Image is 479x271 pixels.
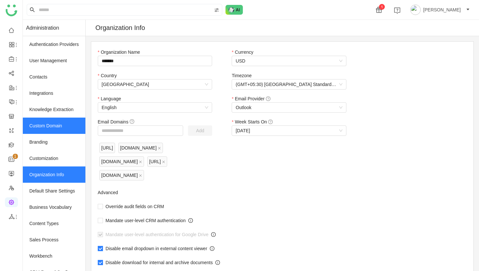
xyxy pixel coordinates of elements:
label: Language [98,95,124,102]
span: Administration [26,20,59,36]
a: Business Vocabulary [23,199,85,215]
p: 1 [14,153,16,160]
a: Contacts [23,69,85,85]
nz-tag: [DOMAIN_NAME] [99,170,144,180]
nz-badge-sup: 1 [13,154,18,159]
img: avatar [410,5,421,15]
label: Country [98,72,120,79]
nz-select-item: Monday [236,126,342,135]
a: Branding [23,134,85,150]
span: Mandate user-level CRM authentication [103,218,188,223]
nz-select-item: United States [102,79,209,89]
img: ask-buddy-normal.svg [225,5,243,15]
span: Disable download for internal and archive documents [103,260,215,265]
a: User Management [23,52,85,69]
label: Week Starts On [232,118,276,125]
a: Organization Info [23,166,85,183]
span: Override audit fields on CRM [103,204,167,209]
div: Organization Info [95,24,145,32]
a: Knowledge Extraction [23,101,85,118]
a: Content Types [23,215,85,232]
img: search-type.svg [214,7,219,13]
a: Workbench [23,248,85,264]
a: Authentication Providers [23,36,85,52]
label: Organization Name [98,49,143,56]
img: logo [6,5,17,16]
div: Advanced [98,190,352,195]
nz-select-item: English [102,103,209,112]
nz-select-item: USD [236,56,342,66]
a: Custom Domain [23,118,85,134]
nz-select-item: (GMT+05:30) India Standard Time (Asia/Kolkata) [236,79,342,89]
span: Disable email dropdown in external content viewer [103,246,210,251]
nz-select-item: Outlook [236,103,342,112]
button: Add [188,125,212,136]
a: Sales Process [23,232,85,248]
a: Default Share Settings [23,183,85,199]
button: [PERSON_NAME] [409,5,471,15]
label: Email Domains [98,118,138,125]
span: Mandate user-level authentication for Google Drive [103,232,211,237]
nz-tag: [URL] [99,143,115,153]
nz-tag: [DOMAIN_NAME] [118,143,163,153]
div: 1 [379,4,385,10]
a: Customization [23,150,85,166]
img: help.svg [394,7,400,14]
nz-tag: [URL] [147,156,167,167]
a: Integrations [23,85,85,101]
label: Email Provider [232,95,273,102]
label: Timezone [232,72,255,79]
label: Currency [232,49,256,56]
nz-tag: [DOMAIN_NAME] [99,156,144,167]
span: [PERSON_NAME] [423,6,461,13]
